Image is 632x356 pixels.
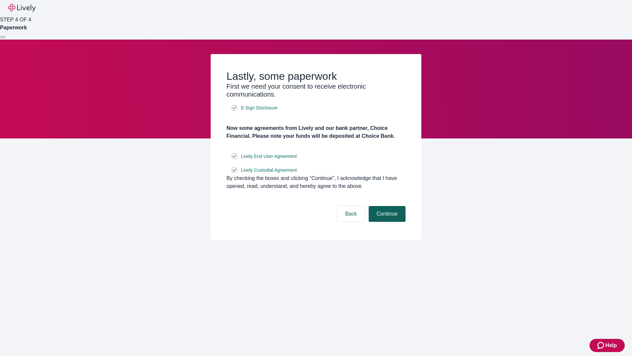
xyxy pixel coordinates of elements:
h3: First we need your consent to receive electronic communications. [226,82,406,98]
a: e-sign disclosure document [240,152,298,161]
img: Lively [8,4,36,12]
span: Lively Custodial Agreement [241,167,297,174]
button: Continue [369,206,406,222]
button: Back [337,206,365,222]
div: By checking the boxes and clicking “Continue", I acknowledge that I have opened, read, understand... [226,174,406,190]
svg: Zendesk support icon [597,341,605,349]
h2: Lastly, some paperwork [226,70,406,82]
a: e-sign disclosure document [240,166,298,174]
span: E-Sign Disclosure [241,104,277,111]
a: e-sign disclosure document [240,104,279,112]
span: Lively End User Agreement [241,153,297,160]
h4: Now some agreements from Lively and our bank partner, Choice Financial. Please note your funds wi... [226,124,406,140]
span: Help [605,341,617,349]
button: Zendesk support iconHelp [590,339,625,352]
